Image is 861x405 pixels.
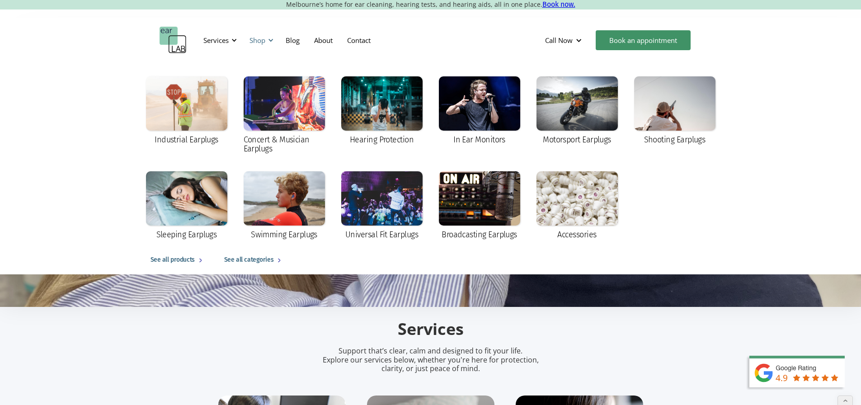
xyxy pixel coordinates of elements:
[307,27,340,53] a: About
[644,135,706,144] div: Shooting Earplugs
[434,72,525,151] a: In Ear Monitors
[453,135,505,144] div: In Ear Monitors
[156,230,217,239] div: Sleeping Earplugs
[311,347,550,373] p: Support that’s clear, calm and designed to fit your life. Explore our services below, whether you...
[543,135,611,144] div: Motorsport Earplugs
[545,36,573,45] div: Call Now
[198,27,240,54] div: Services
[337,72,427,151] a: Hearing Protection
[596,30,691,50] a: Book an appointment
[239,167,329,245] a: Swimming Earplugs
[434,167,525,245] a: Broadcasting Earplugs
[141,245,215,274] a: See all products
[340,27,378,53] a: Contact
[350,135,414,144] div: Hearing Protection
[215,245,294,274] a: See all categories
[151,254,195,265] div: See all products
[251,230,317,239] div: Swimming Earplugs
[278,27,307,53] a: Blog
[155,135,218,144] div: Industrial Earplugs
[337,167,427,245] a: Universal Fit Earplugs
[442,230,517,239] div: Broadcasting Earplugs
[249,36,265,45] div: Shop
[557,230,596,239] div: Accessories
[141,72,232,151] a: Industrial Earplugs
[224,254,273,265] div: See all categories
[538,27,591,54] div: Call Now
[532,72,622,151] a: Motorsport Earplugs
[244,27,276,54] div: Shop
[218,319,643,340] h2: Services
[203,36,229,45] div: Services
[345,230,418,239] div: Universal Fit Earplugs
[532,167,622,245] a: Accessories
[160,27,187,54] a: home
[239,72,329,160] a: Concert & Musician Earplugs
[630,72,720,151] a: Shooting Earplugs
[244,135,325,153] div: Concert & Musician Earplugs
[141,167,232,245] a: Sleeping Earplugs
